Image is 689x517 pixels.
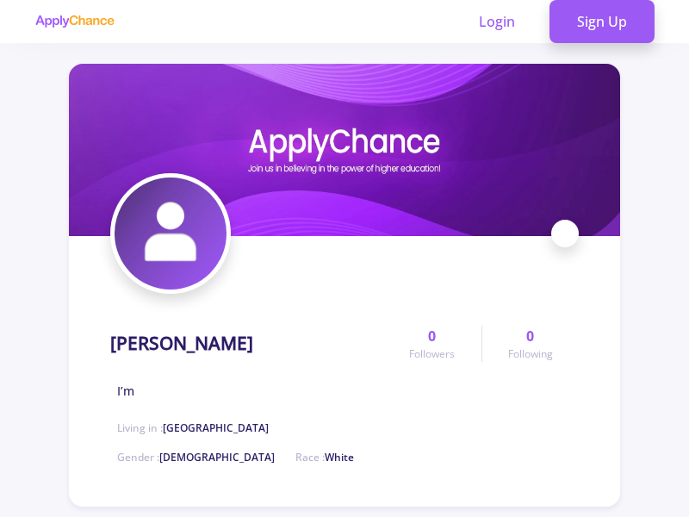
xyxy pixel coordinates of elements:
span: White [325,450,354,464]
h1: [PERSON_NAME] [110,333,253,354]
img: Mohammad Abedinezhadavatar [115,178,227,290]
a: 0Following [481,326,579,362]
img: applychance logo text only [34,15,115,28]
span: Followers [409,346,455,362]
a: 0Followers [383,326,481,362]
span: [GEOGRAPHIC_DATA] [163,420,269,435]
span: Following [508,346,553,362]
span: Race : [295,450,354,464]
span: I’m [117,382,134,400]
img: Mohammad Abedinezhadcover image [69,64,620,236]
span: Living in : [117,420,269,435]
span: 0 [428,326,436,346]
span: 0 [526,326,534,346]
span: Gender : [117,450,275,464]
span: [DEMOGRAPHIC_DATA] [159,450,275,464]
